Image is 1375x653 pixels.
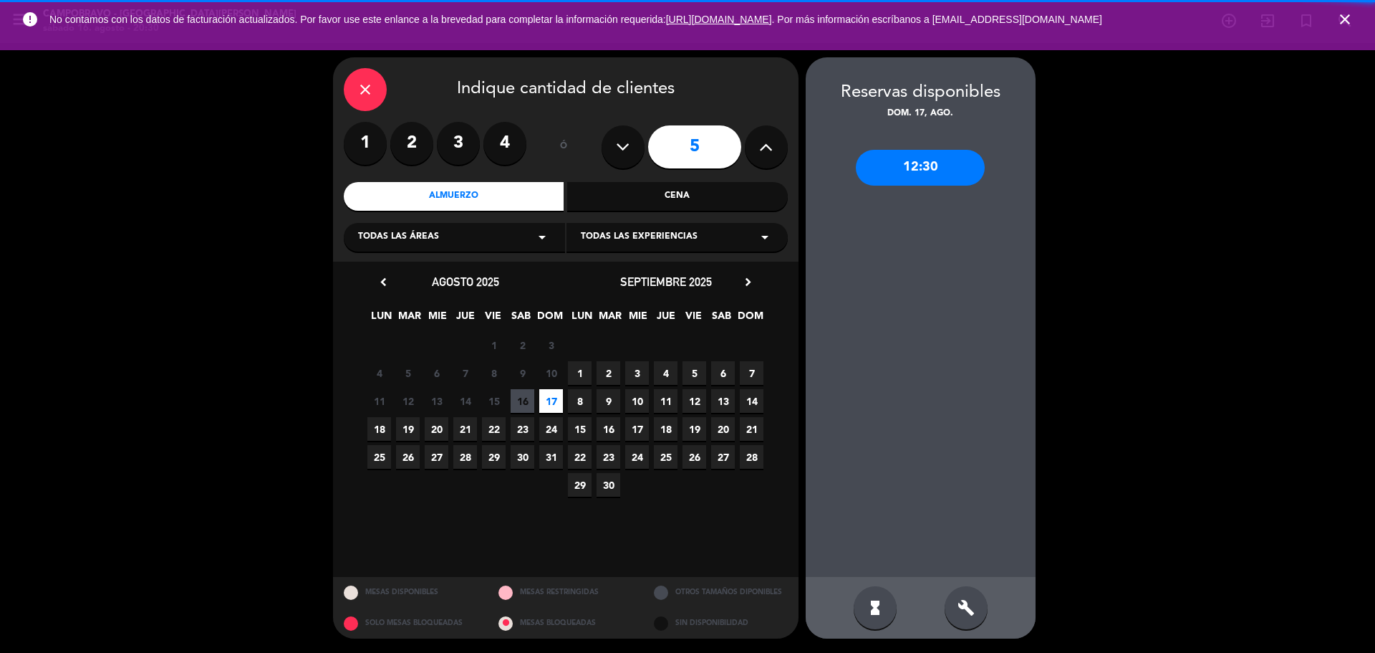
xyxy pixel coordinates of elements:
[541,122,587,172] div: ó
[711,361,735,385] span: 6
[539,417,563,441] span: 24
[482,361,506,385] span: 8
[453,445,477,469] span: 28
[397,308,421,331] span: MAR
[488,577,643,608] div: MESAS RESTRINGIDAS
[682,389,706,413] span: 12
[425,417,448,441] span: 20
[597,417,620,441] span: 16
[711,417,735,441] span: 20
[21,11,39,28] i: error
[682,417,706,441] span: 19
[625,361,649,385] span: 3
[654,308,677,331] span: JUE
[396,417,420,441] span: 19
[710,308,733,331] span: SAB
[568,417,592,441] span: 15
[597,389,620,413] span: 9
[620,275,712,289] span: septiembre 2025
[654,361,677,385] span: 4
[539,445,563,469] span: 31
[453,308,477,331] span: JUE
[682,445,706,469] span: 26
[453,389,477,413] span: 14
[772,14,1102,25] a: . Por más información escríbanos a [EMAIL_ADDRESS][DOMAIN_NAME]
[740,445,763,469] span: 28
[482,389,506,413] span: 15
[539,361,563,385] span: 10
[867,599,884,616] i: hourglass_full
[482,445,506,469] span: 29
[740,417,763,441] span: 21
[390,122,433,165] label: 2
[511,445,534,469] span: 30
[425,445,448,469] span: 27
[511,389,534,413] span: 16
[625,389,649,413] span: 10
[367,389,391,413] span: 11
[357,81,374,98] i: close
[643,577,799,608] div: OTROS TAMAÑOS DIPONIBLES
[581,230,698,244] span: Todas las experiencias
[682,308,705,331] span: VIE
[333,577,488,608] div: MESAS DISPONIBLES
[333,608,488,639] div: SOLO MESAS BLOQUEADAS
[482,333,506,357] span: 1
[437,122,480,165] label: 3
[682,361,706,385] span: 5
[509,308,533,331] span: SAB
[654,417,677,441] span: 18
[568,445,592,469] span: 22
[483,122,526,165] label: 4
[643,608,799,639] div: SIN DISPONIBILIDAD
[344,182,564,211] div: Almuerzo
[567,182,788,211] div: Cena
[957,599,975,616] i: build
[370,308,393,331] span: LUN
[425,389,448,413] span: 13
[482,417,506,441] span: 22
[625,417,649,441] span: 17
[367,417,391,441] span: 18
[568,361,592,385] span: 1
[367,445,391,469] span: 25
[756,229,773,246] i: arrow_drop_down
[537,308,561,331] span: DOM
[740,389,763,413] span: 14
[425,308,449,331] span: MIE
[856,150,985,186] div: 12:30
[481,308,505,331] span: VIE
[453,417,477,441] span: 21
[597,445,620,469] span: 23
[740,361,763,385] span: 7
[806,79,1036,107] div: Reservas disponibles
[396,361,420,385] span: 5
[432,275,499,289] span: agosto 2025
[711,445,735,469] span: 27
[539,333,563,357] span: 3
[626,308,650,331] span: MIE
[376,275,391,290] i: chevron_left
[570,308,594,331] span: LUN
[1336,11,1354,28] i: close
[539,389,563,413] span: 17
[511,333,534,357] span: 2
[396,389,420,413] span: 12
[738,308,761,331] span: DOM
[344,122,387,165] label: 1
[711,389,735,413] span: 13
[597,473,620,497] span: 30
[740,275,756,290] i: chevron_right
[358,230,439,244] span: Todas las áreas
[344,68,788,111] div: Indique cantidad de clientes
[534,229,551,246] i: arrow_drop_down
[598,308,622,331] span: MAR
[49,14,1102,25] span: No contamos con los datos de facturación actualizados. Por favor use este enlance a la brevedad p...
[654,445,677,469] span: 25
[568,473,592,497] span: 29
[425,361,448,385] span: 6
[511,417,534,441] span: 23
[625,445,649,469] span: 24
[453,361,477,385] span: 7
[654,389,677,413] span: 11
